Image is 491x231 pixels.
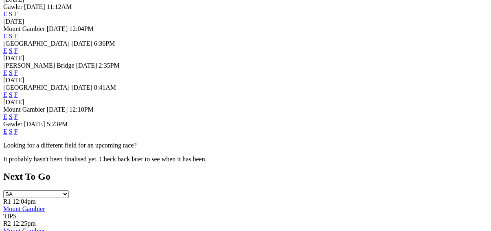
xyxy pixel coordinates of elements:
[3,142,488,149] p: Looking for a different field for an upcoming race?
[13,220,36,227] span: 12:25pm
[24,3,45,10] span: [DATE]
[14,128,18,135] a: F
[14,113,18,120] a: F
[3,213,17,220] span: TIPS
[3,121,22,128] span: Gawler
[14,33,18,40] a: F
[3,99,488,106] div: [DATE]
[14,11,18,18] a: F
[3,106,45,113] span: Mount Gambier
[3,220,11,227] span: R2
[94,40,115,47] span: 6:36PM
[69,25,94,32] span: 12:04PM
[9,47,13,54] a: S
[94,84,116,91] span: 8:41AM
[3,205,45,212] a: Mount Gambier
[9,91,13,98] a: S
[3,156,207,163] partial: It probably hasn't been finalised yet. Check back later to see when it has been.
[3,3,22,10] span: Gawler
[14,69,18,76] a: F
[3,47,7,54] a: E
[71,40,92,47] span: [DATE]
[3,171,488,182] h2: Next To Go
[13,198,36,205] span: 12:04pm
[3,91,7,98] a: E
[9,113,13,120] a: S
[14,91,18,98] a: F
[47,121,68,128] span: 5:23PM
[47,106,68,113] span: [DATE]
[9,128,13,135] a: S
[3,84,70,91] span: [GEOGRAPHIC_DATA]
[71,84,92,91] span: [DATE]
[9,11,13,18] a: S
[3,77,488,84] div: [DATE]
[99,62,120,69] span: 2:35PM
[47,25,68,32] span: [DATE]
[3,113,7,120] a: E
[3,198,11,205] span: R1
[3,11,7,18] a: E
[69,106,94,113] span: 12:10PM
[9,33,13,40] a: S
[3,25,45,32] span: Mount Gambier
[76,62,97,69] span: [DATE]
[3,40,70,47] span: [GEOGRAPHIC_DATA]
[3,69,7,76] a: E
[47,3,72,10] span: 11:12AM
[3,62,75,69] span: [PERSON_NAME] Bridge
[3,128,7,135] a: E
[3,18,488,25] div: [DATE]
[24,121,45,128] span: [DATE]
[9,69,13,76] a: S
[3,55,488,62] div: [DATE]
[14,47,18,54] a: F
[3,33,7,40] a: E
